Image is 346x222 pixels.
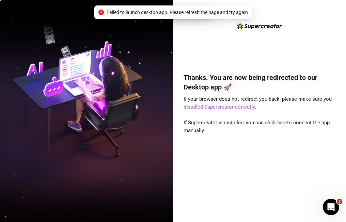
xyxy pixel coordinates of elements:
[184,104,255,110] a: installed Supercreator correctly
[98,10,104,15] span: close-circle
[184,73,335,92] h4: Thanks. You are now being redirected to our Desktop app 🚀
[337,199,342,204] span: 2
[184,96,332,110] span: If your browser does not redirect you back, please make sure you .
[265,120,287,126] a: click here
[107,9,248,16] span: Failed to launch desktop app. Please refresh the page and try again
[237,23,282,29] img: logo-BBDzfeDw.svg
[184,120,330,134] span: If Supercreator is installed, you can to connect the app manually.
[323,199,339,215] iframe: Intercom live chat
